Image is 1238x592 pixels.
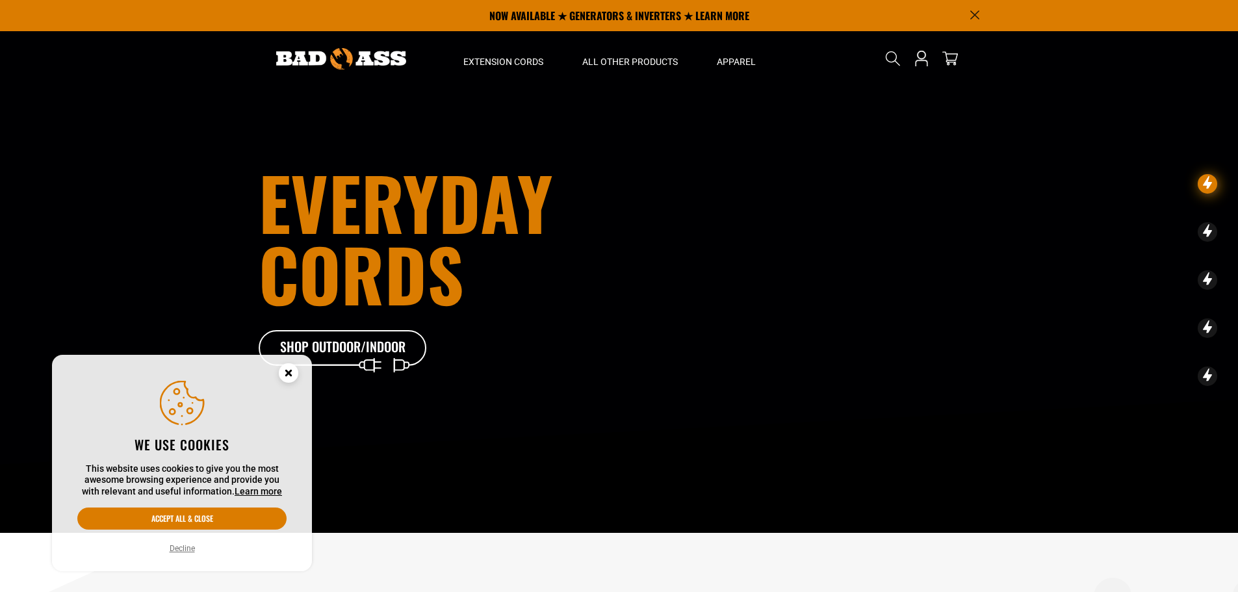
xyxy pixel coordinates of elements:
[444,31,563,86] summary: Extension Cords
[235,486,282,496] a: Learn more
[463,56,543,68] span: Extension Cords
[582,56,678,68] span: All Other Products
[697,31,775,86] summary: Apparel
[563,31,697,86] summary: All Other Products
[717,56,756,68] span: Apparel
[52,355,312,572] aside: Cookie Consent
[276,48,406,70] img: Bad Ass Extension Cords
[259,166,691,309] h1: Everyday cords
[259,330,428,367] a: Shop Outdoor/Indoor
[166,542,199,555] button: Decline
[77,436,287,453] h2: We use cookies
[77,508,287,530] button: Accept all & close
[883,48,903,69] summary: Search
[77,463,287,498] p: This website uses cookies to give you the most awesome browsing experience and provide you with r...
